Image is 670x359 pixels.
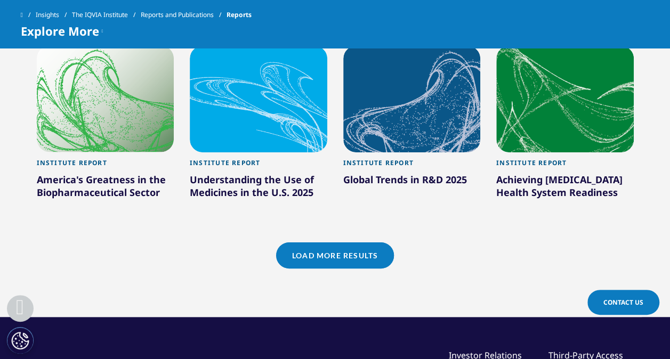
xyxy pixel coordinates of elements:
div: Institute Report [496,159,634,173]
a: The IQVIA Institute [72,5,141,25]
div: America's Greatness in the Biopharmaceutical Sector [37,173,174,203]
div: Achieving [MEDICAL_DATA] Health System Readiness [496,173,634,203]
div: Institute Report [37,159,174,173]
a: Contact Us [587,290,659,315]
div: Understanding the Use of Medicines in the U.S. 2025 [190,173,327,203]
a: Insights [36,5,72,25]
div: Global Trends in R&D 2025 [343,173,481,190]
div: Institute Report [190,159,327,173]
span: Explore More [21,25,99,37]
a: Institute Report America's Greatness in the Biopharmaceutical Sector [37,152,174,226]
a: Institute Report Achieving [MEDICAL_DATA] Health System Readiness [496,152,634,226]
span: Contact Us [603,298,643,307]
a: Reports and Publications [141,5,227,25]
a: Institute Report Understanding the Use of Medicines in the U.S. 2025 [190,152,327,226]
button: Cookies Settings [7,327,34,354]
div: Institute Report [343,159,481,173]
span: Reports [227,5,252,25]
a: Institute Report Global Trends in R&D 2025 [343,152,481,214]
a: Load More Results [276,242,394,268]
